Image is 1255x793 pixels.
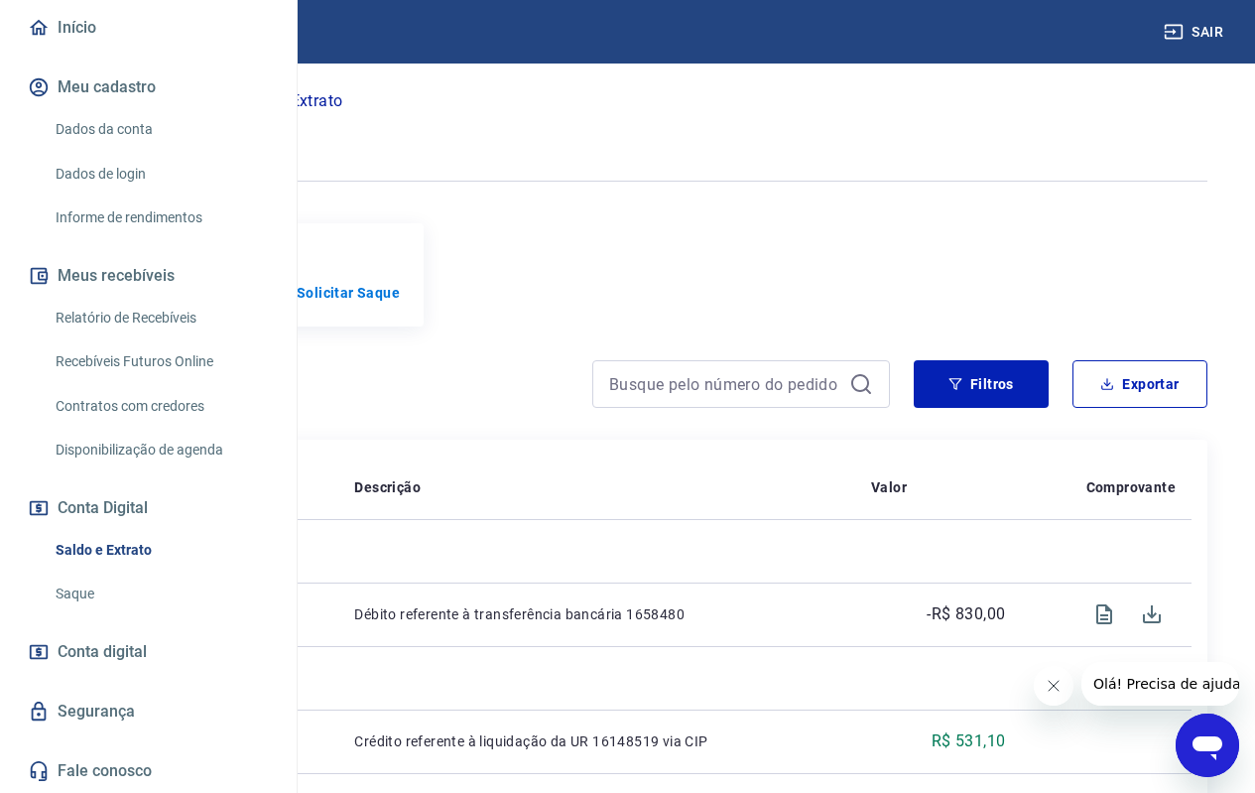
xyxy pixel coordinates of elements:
[871,477,907,497] p: Valor
[12,14,167,30] span: Olá! Precisa de ajuda?
[48,154,273,195] a: Dados de login
[1080,591,1128,638] span: Visualizar
[24,690,273,733] a: Segurança
[354,731,839,751] p: Crédito referente à liquidação da UR 16148519 via CIP
[48,341,273,382] a: Recebíveis Futuros Online
[1072,360,1207,408] button: Exportar
[48,574,273,614] a: Saque
[354,604,839,624] p: Débito referente à transferência bancária 1658480
[1160,14,1231,51] button: Sair
[48,298,273,338] a: Relatório de Recebíveis
[297,283,400,303] a: Solicitar Saque
[48,430,273,470] a: Disponibilização de agenda
[48,368,568,408] h4: Extrato
[1086,477,1176,497] p: Comprovante
[48,530,273,571] a: Saldo e Extrato
[24,486,273,530] button: Conta Digital
[1034,666,1073,706] iframe: Fechar mensagem
[24,749,273,793] a: Fale conosco
[48,109,273,150] a: Dados da conta
[24,630,273,674] a: Conta digital
[932,729,1006,753] p: R$ 531,10
[24,254,273,298] button: Meus recebíveis
[24,6,273,50] a: Início
[48,198,273,238] a: Informe de rendimentos
[58,638,147,666] span: Conta digital
[354,477,421,497] p: Descrição
[609,369,841,399] input: Busque pelo número do pedido
[48,386,273,427] a: Contratos com credores
[1128,591,1176,638] span: Download
[1081,662,1239,706] iframe: Mensagem da empresa
[914,360,1049,408] button: Filtros
[24,66,273,109] button: Meu cadastro
[1176,714,1239,777] iframe: Botão para abrir a janela de mensagens
[927,602,1005,626] p: -R$ 830,00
